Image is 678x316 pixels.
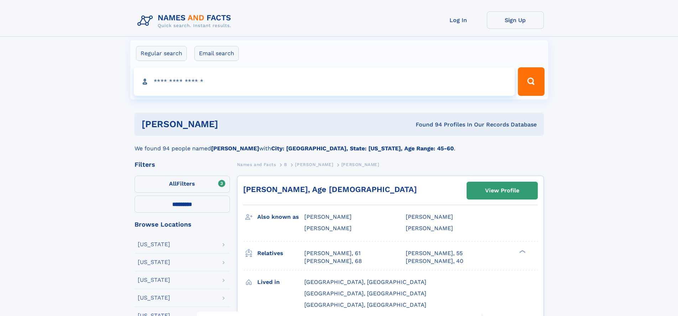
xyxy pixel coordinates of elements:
[243,185,417,194] a: [PERSON_NAME], Age [DEMOGRAPHIC_DATA]
[135,161,230,168] div: Filters
[517,249,526,254] div: ❯
[194,46,239,61] label: Email search
[304,225,352,232] span: [PERSON_NAME]
[406,213,453,220] span: [PERSON_NAME]
[134,67,515,96] input: search input
[467,182,537,199] a: View Profile
[317,121,537,129] div: Found 94 Profiles In Our Records Database
[135,221,230,228] div: Browse Locations
[304,301,426,308] span: [GEOGRAPHIC_DATA], [GEOGRAPHIC_DATA]
[138,259,170,265] div: [US_STATE]
[135,136,544,153] div: We found 94 people named with .
[138,242,170,247] div: [US_STATE]
[138,295,170,301] div: [US_STATE]
[284,160,287,169] a: B
[341,162,379,167] span: [PERSON_NAME]
[304,213,352,220] span: [PERSON_NAME]
[406,249,463,257] a: [PERSON_NAME], 55
[271,145,454,152] b: City: [GEOGRAPHIC_DATA], State: [US_STATE], Age Range: 45-60
[430,11,487,29] a: Log In
[257,211,304,223] h3: Also known as
[304,279,426,285] span: [GEOGRAPHIC_DATA], [GEOGRAPHIC_DATA]
[135,11,237,31] img: Logo Names and Facts
[295,160,333,169] a: [PERSON_NAME]
[138,277,170,283] div: [US_STATE]
[406,225,453,232] span: [PERSON_NAME]
[485,182,519,199] div: View Profile
[135,176,230,193] label: Filters
[304,249,361,257] a: [PERSON_NAME], 61
[257,247,304,259] h3: Relatives
[304,257,362,265] a: [PERSON_NAME], 68
[487,11,544,29] a: Sign Up
[284,162,287,167] span: B
[304,290,426,297] span: [GEOGRAPHIC_DATA], [GEOGRAPHIC_DATA]
[295,162,333,167] span: [PERSON_NAME]
[257,276,304,288] h3: Lived in
[136,46,187,61] label: Regular search
[211,145,259,152] b: [PERSON_NAME]
[518,67,544,96] button: Search Button
[406,257,463,265] a: [PERSON_NAME], 40
[142,120,317,129] h1: [PERSON_NAME]
[237,160,276,169] a: Names and Facts
[169,180,177,187] span: All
